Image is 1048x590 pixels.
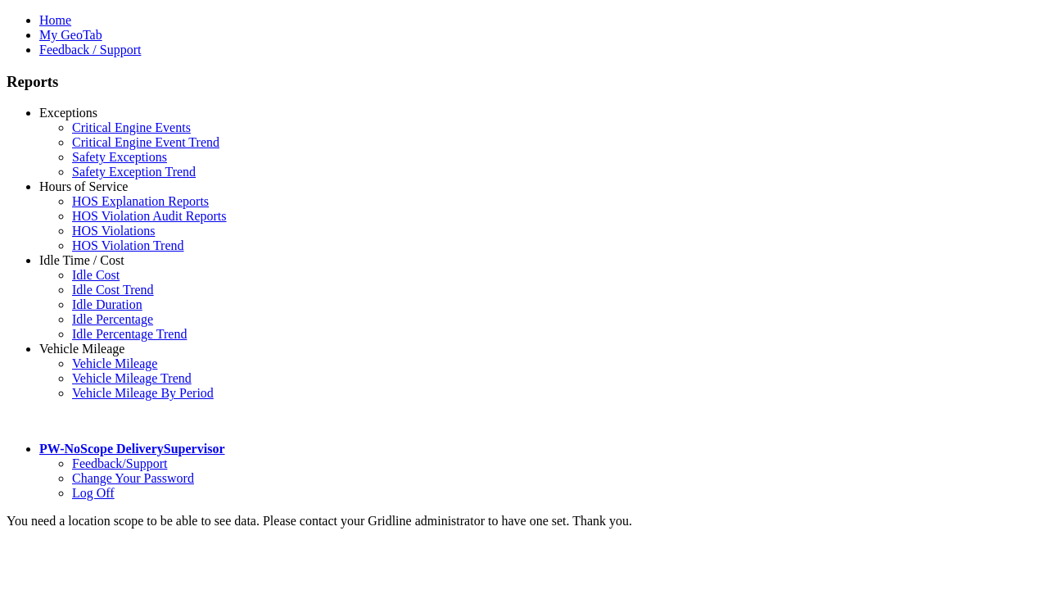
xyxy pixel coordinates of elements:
[72,327,187,341] a: Idle Percentage Trend
[72,283,154,297] a: Idle Cost Trend
[72,297,142,311] a: Idle Duration
[72,120,191,134] a: Critical Engine Events
[72,209,227,223] a: HOS Violation Audit Reports
[39,179,128,193] a: Hours of Service
[72,238,184,252] a: HOS Violation Trend
[7,514,1041,529] div: You need a location scope to be able to see data. Please contact your Gridline administrator to h...
[72,135,219,149] a: Critical Engine Event Trend
[39,106,97,120] a: Exceptions
[72,312,153,326] a: Idle Percentage
[39,342,124,356] a: Vehicle Mileage
[72,356,157,370] a: Vehicle Mileage
[72,456,167,470] a: Feedback/Support
[72,150,167,164] a: Safety Exceptions
[39,13,71,27] a: Home
[72,268,120,282] a: Idle Cost
[39,43,141,57] a: Feedback / Support
[39,253,124,267] a: Idle Time / Cost
[72,371,192,385] a: Vehicle Mileage Trend
[72,386,214,400] a: Vehicle Mileage By Period
[7,73,1041,91] h3: Reports
[39,442,224,456] a: PW-NoScope DeliverySupervisor
[72,194,209,208] a: HOS Explanation Reports
[72,471,194,485] a: Change Your Password
[72,224,155,238] a: HOS Violations
[72,165,196,179] a: Safety Exception Trend
[39,28,102,42] a: My GeoTab
[72,486,115,500] a: Log Off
